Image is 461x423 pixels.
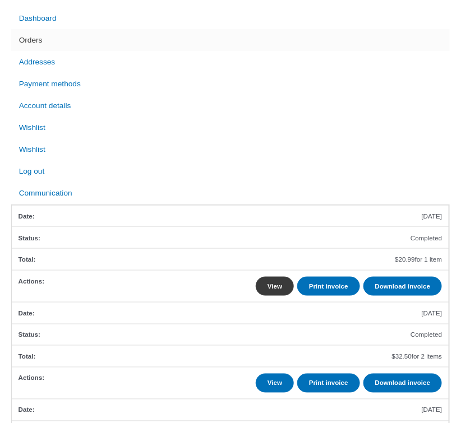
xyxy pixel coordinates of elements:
time: [DATE] [422,406,442,413]
a: Log out [11,161,450,183]
a: Orders [11,29,450,51]
a: Account details [11,95,450,117]
td: for 1 item [12,248,449,270]
a: View order 15548 [256,374,294,393]
span: 20.99 [395,255,415,263]
time: [DATE] [422,212,442,220]
a: Print invoice order number 15548 [297,374,360,393]
span: $ [392,353,395,360]
a: Wishlist [11,117,450,138]
a: Communication [11,183,450,204]
nav: Account pages [11,7,450,204]
a: View order 15697 [256,277,294,296]
a: Payment methods [11,73,450,95]
span: $ [395,255,398,263]
a: Download invoice order number 15697 [363,277,442,296]
a: Download invoice order number 15548 [363,374,442,393]
time: [DATE] [422,309,442,317]
a: Wishlist [11,138,450,160]
a: Addresses [11,51,450,73]
td: for 2 items [12,345,449,367]
td: Completed [12,324,449,346]
span: 32.50 [392,353,412,360]
a: Print invoice order number 15697 [297,277,360,296]
a: Dashboard [11,7,450,29]
td: Completed [12,226,449,248]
